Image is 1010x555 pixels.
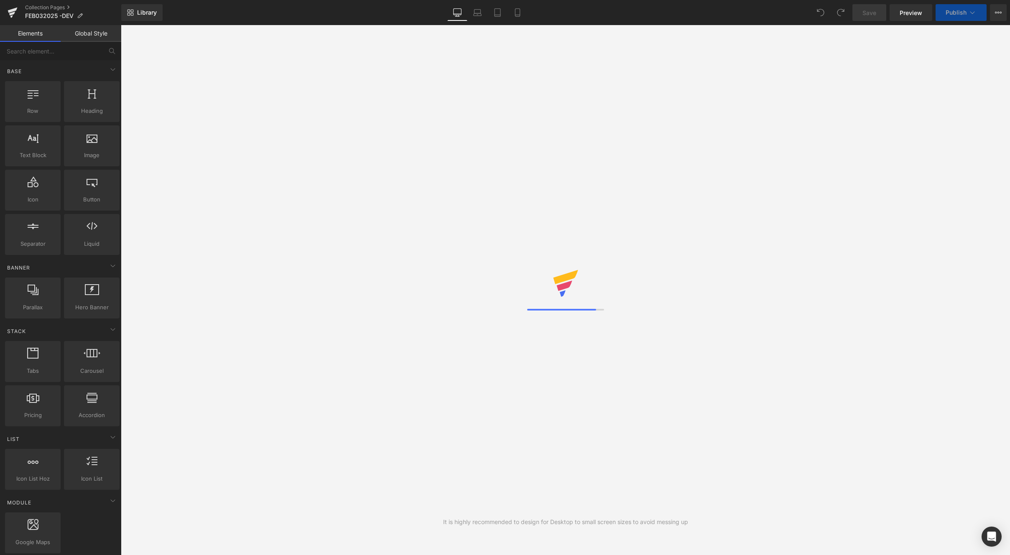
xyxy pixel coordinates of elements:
[900,8,922,17] span: Preview
[890,4,932,21] a: Preview
[25,13,74,19] span: FEB032025 -DEV
[66,411,117,420] span: Accordion
[862,8,876,17] span: Save
[8,107,58,115] span: Row
[25,4,121,11] a: Collection Pages
[508,4,528,21] a: Mobile
[8,538,58,547] span: Google Maps
[66,151,117,160] span: Image
[66,239,117,248] span: Liquid
[8,195,58,204] span: Icon
[66,303,117,312] span: Hero Banner
[6,67,23,75] span: Base
[8,367,58,375] span: Tabs
[6,327,27,335] span: Stack
[990,4,1007,21] button: More
[121,4,163,21] a: New Library
[8,151,58,160] span: Text Block
[8,239,58,248] span: Separator
[467,4,487,21] a: Laptop
[6,499,32,507] span: Module
[8,411,58,420] span: Pricing
[812,4,829,21] button: Undo
[6,264,31,272] span: Banner
[487,4,508,21] a: Tablet
[443,517,688,527] div: It is highly recommended to design for Desktop to small screen sizes to avoid messing up
[66,107,117,115] span: Heading
[447,4,467,21] a: Desktop
[66,474,117,483] span: Icon List
[6,435,20,443] span: List
[137,9,157,16] span: Library
[8,474,58,483] span: Icon List Hoz
[982,527,1002,547] div: Open Intercom Messenger
[832,4,849,21] button: Redo
[8,303,58,312] span: Parallax
[66,367,117,375] span: Carousel
[66,195,117,204] span: Button
[946,9,967,16] span: Publish
[936,4,987,21] button: Publish
[61,25,121,42] a: Global Style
